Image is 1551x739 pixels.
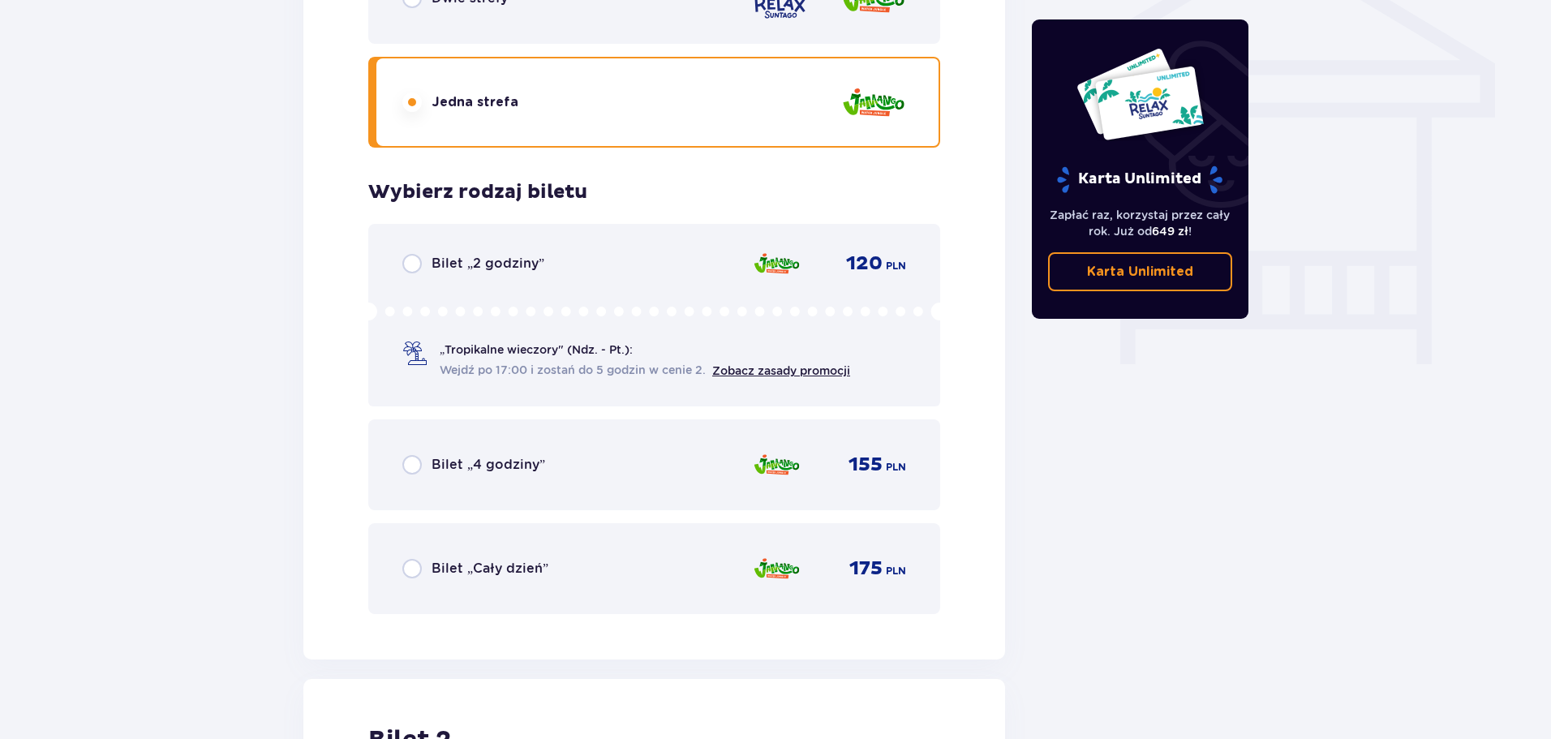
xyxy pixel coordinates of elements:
p: Wybierz rodzaj biletu [368,180,587,204]
p: Karta Unlimited [1055,165,1224,194]
p: PLN [886,460,906,475]
a: Karta Unlimited [1048,252,1233,291]
img: zone logo [753,247,801,281]
p: 175 [849,556,883,581]
img: zone logo [841,79,906,126]
p: 155 [849,453,883,477]
p: Bilet „4 godziny” [432,456,545,474]
p: „Tropikalne wieczory" (Ndz. - Pt.): [440,342,633,358]
span: Wejdź po 17:00 i zostań do 5 godzin w cenie 2. [440,362,706,378]
p: Jedna strefa [432,93,518,111]
span: 649 zł [1152,225,1188,238]
p: PLN [886,259,906,273]
p: Bilet „2 godziny” [432,255,544,273]
p: Bilet „Cały dzień” [432,560,548,578]
img: zone logo [753,448,801,482]
p: Karta Unlimited [1087,263,1193,281]
a: Zobacz zasady promocji [712,364,850,377]
p: Zapłać raz, korzystaj przez cały rok. Już od ! [1048,207,1233,239]
p: 120 [846,251,883,276]
img: zone logo [753,552,801,586]
p: PLN [886,564,906,578]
